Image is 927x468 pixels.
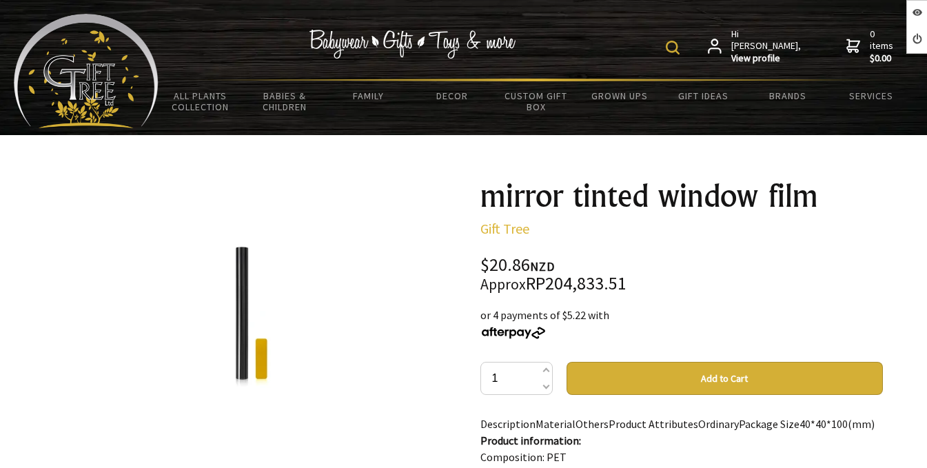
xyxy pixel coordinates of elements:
div: or 4 payments of $5.22 with [480,307,883,340]
small: Approx [480,275,526,294]
span: NZD [530,258,555,274]
h1: mirror tinted window film [480,179,883,212]
img: Afterpay [480,327,547,339]
span: 0 items [870,28,896,65]
a: Hi [PERSON_NAME],View profile [708,28,802,65]
strong: View profile [731,52,802,65]
strong: Product information: [480,434,581,447]
img: Babyware - Gifts - Toys and more... [14,14,159,128]
a: Family [326,81,410,110]
a: Babies & Children [243,81,327,121]
a: Brands [746,81,830,110]
a: Gift Ideas [662,81,746,110]
a: All Plants Collection [159,81,243,121]
a: Services [829,81,913,110]
img: Babywear - Gifts - Toys & more [309,30,516,59]
button: Add to Cart [567,362,883,395]
a: Custom Gift Box [494,81,578,121]
img: mirror tinted window film [139,206,354,421]
span: Hi [PERSON_NAME], [731,28,802,65]
strong: $0.00 [870,52,896,65]
img: product search [666,41,680,54]
div: $20.86 RP204,833.51 [480,256,883,293]
a: Gift Tree [480,220,529,237]
a: 0 items$0.00 [846,28,896,65]
a: Decor [410,81,494,110]
a: Grown Ups [578,81,662,110]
